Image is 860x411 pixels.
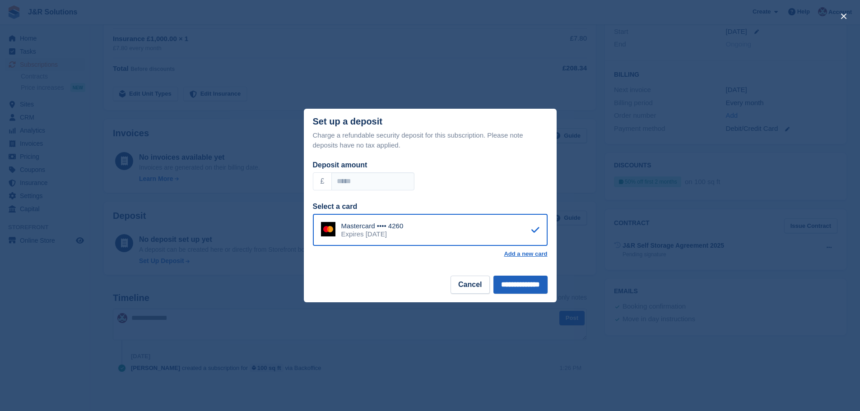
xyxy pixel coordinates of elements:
button: Cancel [451,276,489,294]
a: Add a new card [504,250,547,258]
img: Mastercard Logo [321,222,335,236]
label: Deposit amount [313,161,367,169]
div: Mastercard •••• 4260 [341,222,404,230]
p: Charge a refundable security deposit for this subscription. Please note deposits have no tax appl... [313,130,548,151]
div: Set up a deposit [313,116,382,127]
div: Select a card [313,201,548,212]
div: Expires [DATE] [341,230,404,238]
button: close [837,9,851,23]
